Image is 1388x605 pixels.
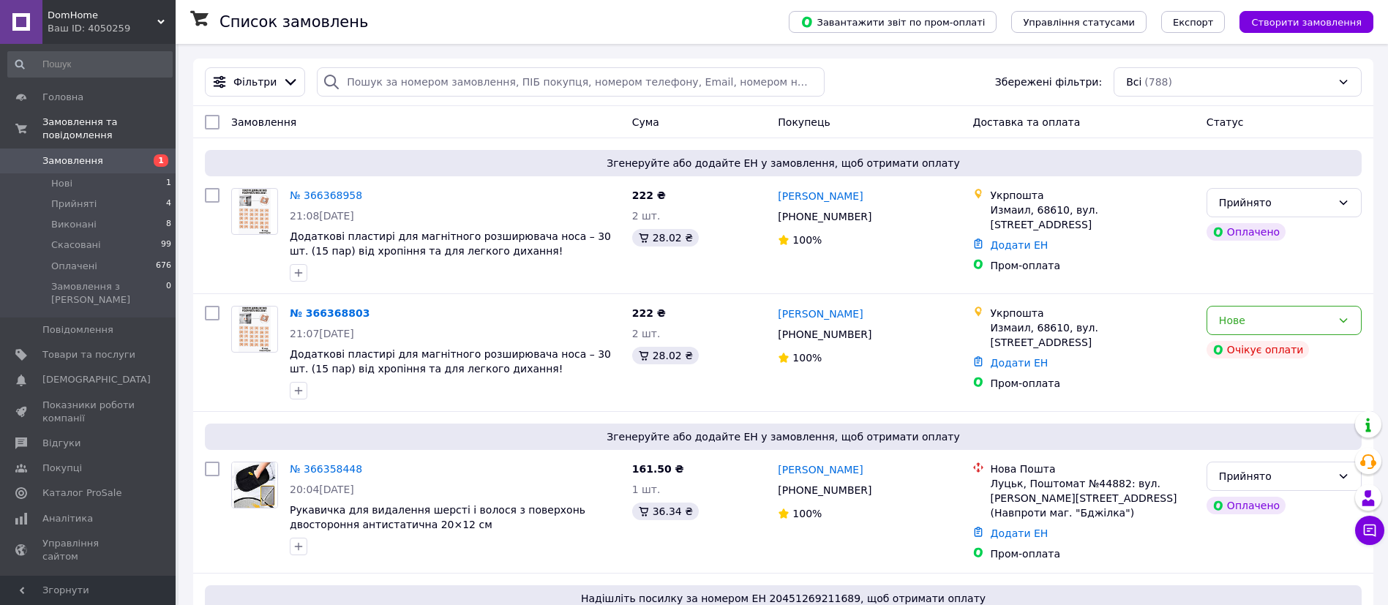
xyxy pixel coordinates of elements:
a: Фото товару [231,462,278,508]
span: 100% [792,234,822,246]
a: Фото товару [231,306,278,353]
span: Аналітика [42,512,93,525]
a: [PERSON_NAME] [778,307,863,321]
div: Пром-оплата [990,376,1194,391]
span: 0 [166,280,171,307]
span: 21:07[DATE] [290,328,354,339]
span: 1 шт. [632,484,661,495]
span: 100% [792,508,822,519]
span: 676 [156,260,171,273]
a: [PERSON_NAME] [778,462,863,477]
span: 1 [154,154,168,167]
a: № 366358448 [290,463,362,475]
span: 21:08[DATE] [290,210,354,222]
input: Пошук [7,51,173,78]
span: Покупець [778,116,830,128]
span: 20:04[DATE] [290,484,354,495]
a: Створити замовлення [1225,15,1373,27]
a: Фото товару [231,188,278,235]
span: Скасовані [51,238,101,252]
div: Луцьк, Поштомат №44882: вул. [PERSON_NAME][STREET_ADDRESS] (Навпроти маг. "Бджілка") [990,476,1194,520]
span: 1 [166,177,171,190]
div: Укрпошта [990,188,1194,203]
div: [PHONE_NUMBER] [775,206,874,227]
button: Завантажити звіт по пром-оплаті [789,11,997,33]
span: 8 [166,218,171,231]
div: 36.34 ₴ [632,503,699,520]
div: Пром-оплата [990,546,1194,561]
span: 100% [792,352,822,364]
span: Управління сайтом [42,537,135,563]
span: Згенеруйте або додайте ЕН у замовлення, щоб отримати оплату [211,429,1356,444]
div: [PHONE_NUMBER] [775,324,874,345]
a: Додаткові пластирі для магнітного розширювача носа – 30 шт. (15 пар) від хропіння та для легкого ... [290,230,611,257]
span: Управління статусами [1023,17,1135,28]
span: Повідомлення [42,323,113,337]
div: Ваш ID: 4050259 [48,22,176,35]
img: Фото товару [239,307,271,352]
a: Додаткові пластирі для магнітного розширювача носа – 30 шт. (15 пар) від хропіння та для легкого ... [290,348,611,375]
div: Прийнято [1219,195,1332,211]
span: 4 [166,198,171,211]
a: Рукавичка для видалення шерсті і волося з поверхонь двостороння антистатична 20×12 см [290,504,585,530]
span: Прийняті [51,198,97,211]
div: 28.02 ₴ [632,229,699,247]
span: Показники роботи компанії [42,399,135,425]
button: Експорт [1161,11,1226,33]
a: № 366368803 [290,307,369,319]
a: Додати ЕН [990,527,1048,539]
span: Нові [51,177,72,190]
a: [PERSON_NAME] [778,189,863,203]
span: Фільтри [233,75,277,89]
img: Фото товару [232,462,277,508]
span: 222 ₴ [632,307,666,319]
span: Збережені фільтри: [995,75,1102,89]
span: Оплачені [51,260,97,273]
div: [PHONE_NUMBER] [775,480,874,500]
div: Укрпошта [990,306,1194,320]
h1: Список замовлень [220,13,368,31]
input: Пошук за номером замовлення, ПІБ покупця, номером телефону, Email, номером накладної [317,67,825,97]
span: 161.50 ₴ [632,463,684,475]
span: Завантажити звіт по пром-оплаті [800,15,985,29]
span: Замовлення [231,116,296,128]
a: № 366368958 [290,189,362,201]
span: Доставка та оплата [972,116,1080,128]
button: Створити замовлення [1239,11,1373,33]
img: Фото товару [239,189,271,234]
span: Виконані [51,218,97,231]
span: [DEMOGRAPHIC_DATA] [42,373,151,386]
span: Відгуки [42,437,80,450]
span: Покупці [42,462,82,475]
button: Чат з покупцем [1355,516,1384,545]
span: DomHome [48,9,157,22]
span: 99 [161,238,171,252]
span: Всі [1126,75,1141,89]
a: Додати ЕН [990,357,1048,369]
span: Каталог ProSale [42,486,121,500]
span: Створити замовлення [1251,17,1362,28]
div: Очікує оплати [1207,341,1310,358]
div: Измаил, 68610, вул. [STREET_ADDRESS] [990,320,1194,350]
span: Згенеруйте або додайте ЕН у замовлення, щоб отримати оплату [211,156,1356,170]
span: 2 шт. [632,328,661,339]
div: Измаил, 68610, вул. [STREET_ADDRESS] [990,203,1194,232]
span: 2 шт. [632,210,661,222]
span: Cума [632,116,659,128]
div: 28.02 ₴ [632,347,699,364]
div: Прийнято [1219,468,1332,484]
a: Додати ЕН [990,239,1048,251]
span: Замовлення [42,154,103,168]
span: (788) [1144,76,1172,88]
span: Замовлення та повідомлення [42,116,176,142]
span: Статус [1207,116,1244,128]
div: Оплачено [1207,223,1286,241]
span: Головна [42,91,83,104]
span: Товари та послуги [42,348,135,361]
div: Нове [1219,312,1332,328]
div: Оплачено [1207,497,1286,514]
div: Нова Пошта [990,462,1194,476]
